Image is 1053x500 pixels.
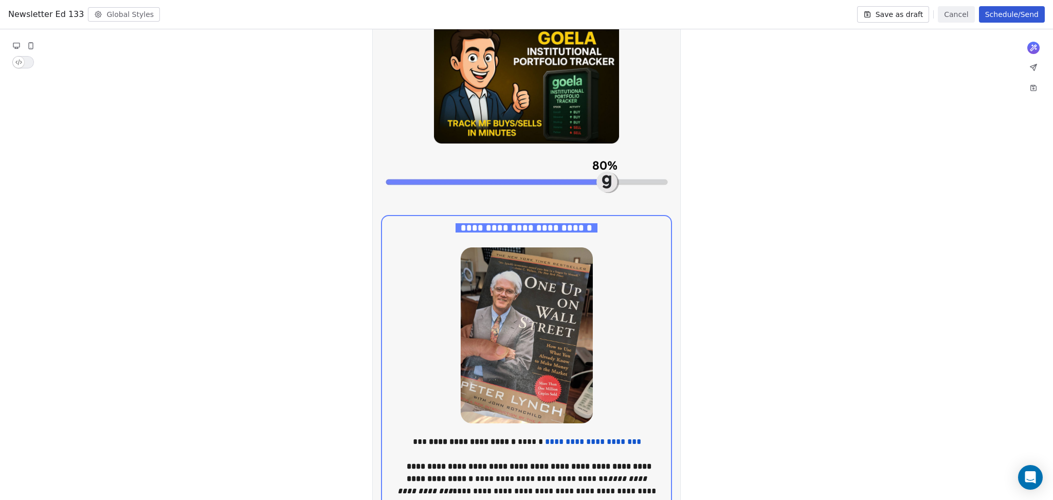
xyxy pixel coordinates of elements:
button: Save as draft [857,6,930,23]
button: Global Styles [88,7,160,22]
div: Open Intercom Messenger [1018,465,1043,490]
span: Newsletter Ed 133 [8,8,84,21]
button: Cancel [938,6,974,23]
button: Schedule/Send [979,6,1045,23]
